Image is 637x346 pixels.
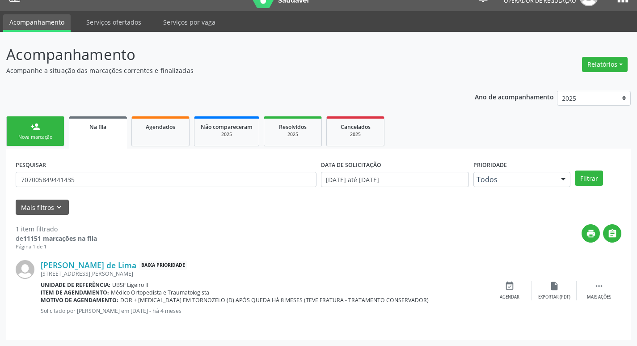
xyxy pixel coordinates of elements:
button: Relatórios [582,57,628,72]
i:  [594,281,604,291]
b: Motivo de agendamento: [41,296,118,304]
button: Filtrar [575,171,603,186]
a: Acompanhamento [3,14,71,32]
span: Resolvidos [279,123,307,131]
strong: 11151 marcações na fila [23,234,97,243]
label: Prioridade [473,158,507,172]
i: insert_drive_file [549,281,559,291]
button:  [603,224,621,243]
button: print [582,224,600,243]
div: [STREET_ADDRESS][PERSON_NAME] [41,270,487,278]
div: Nova marcação [13,134,58,141]
label: PESQUISAR [16,158,46,172]
span: Todos [477,175,553,184]
span: Na fila [89,123,106,131]
p: Ano de acompanhamento [475,91,554,102]
div: 1 item filtrado [16,224,97,234]
b: Unidade de referência: [41,281,110,289]
a: [PERSON_NAME] de Lima [41,260,136,270]
span: Cancelados [341,123,371,131]
div: de [16,234,97,243]
span: Médico Ortopedista e Traumatologista [111,289,209,296]
div: Página 1 de 1 [16,243,97,251]
img: img [16,260,34,279]
div: Exportar (PDF) [538,294,570,300]
div: Mais ações [587,294,611,300]
div: Agendar [500,294,519,300]
i:  [607,229,617,239]
span: UBSF Ligeiro II [112,281,148,289]
input: Selecione um intervalo [321,172,469,187]
i: print [586,229,596,239]
p: Acompanhamento [6,43,443,66]
span: Baixa Prioridade [139,261,187,270]
b: Item de agendamento: [41,289,109,296]
span: DOR + [MEDICAL_DATA] EM TORNOZELO (D) APÓS QUEDA HÁ 8 MESES (TEVE FRATURA - TRATAMENTO CONSERVADOR) [120,296,429,304]
div: person_add [30,122,40,132]
span: Não compareceram [201,123,253,131]
button: Mais filtroskeyboard_arrow_down [16,200,69,215]
input: Nome, CNS [16,172,316,187]
div: 2025 [201,131,253,138]
p: Acompanhe a situação das marcações correntes e finalizadas [6,66,443,75]
p: Solicitado por [PERSON_NAME] em [DATE] - há 4 meses [41,307,487,315]
div: 2025 [333,131,378,138]
label: DATA DE SOLICITAÇÃO [321,158,381,172]
i: keyboard_arrow_down [54,202,64,212]
div: 2025 [270,131,315,138]
i: event_available [505,281,515,291]
a: Serviços por vaga [157,14,222,30]
span: Agendados [146,123,175,131]
a: Serviços ofertados [80,14,148,30]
